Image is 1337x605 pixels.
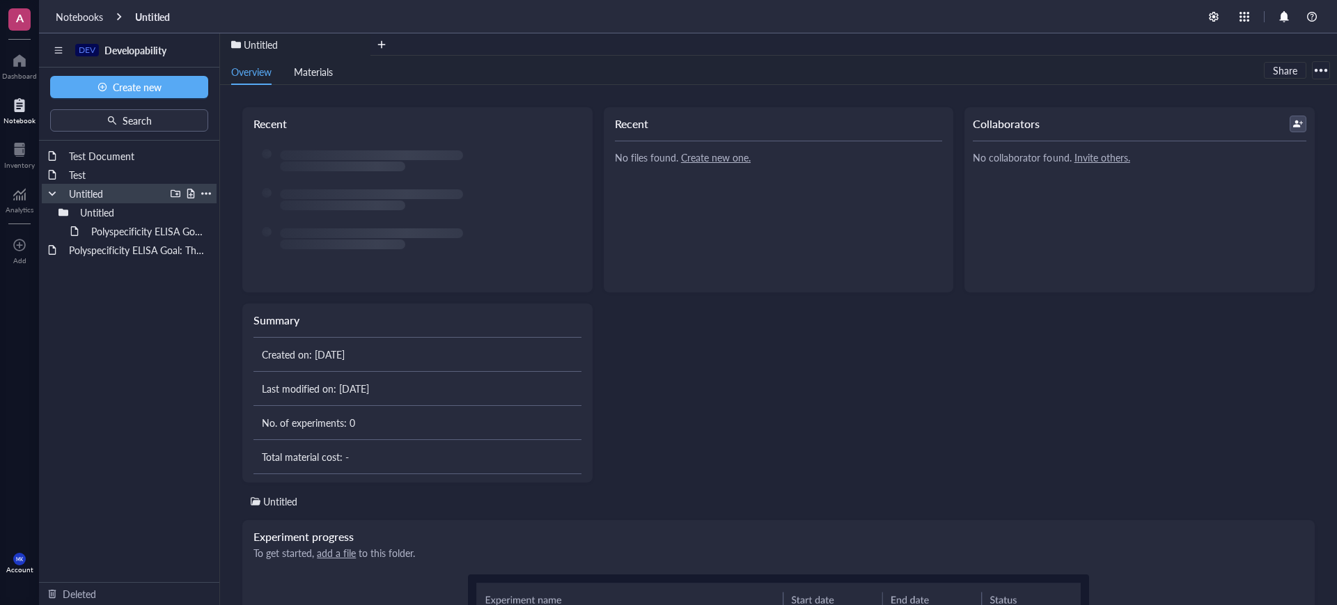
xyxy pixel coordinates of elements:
div: No collaborator found. [973,150,1306,165]
a: Inventory [4,139,35,169]
a: Dashboard [2,49,37,80]
u: Create new one. [681,150,751,164]
div: Experiment progress [253,528,1304,545]
span: Share [1273,64,1297,77]
div: Test Document [63,146,211,166]
div: Add [13,256,26,265]
div: Deleted [63,586,96,602]
div: Total material cost: - [262,449,573,464]
div: Summary [253,312,581,329]
span: MK [16,556,23,562]
a: Analytics [6,183,33,214]
div: Recent [253,116,581,132]
div: Test [63,165,211,184]
div: Untitled [74,203,211,222]
span: Search [123,115,152,126]
div: Analytics [6,205,33,214]
div: Last modified on: [DATE] [262,381,573,396]
button: Create new [50,76,208,98]
div: Polyspecificity ELISA Goal: The polyspecificity (PSR) ELISA assesses the polyreactivity of a test... [85,221,211,241]
div: Dashboard [2,72,37,80]
span: A [16,9,24,26]
span: Materials [294,65,333,79]
a: Untitled [135,10,170,23]
u: add a file [317,546,356,560]
div: Collaborators [973,116,1040,132]
button: Search [50,109,208,132]
span: Developability [104,43,166,57]
span: Overview [231,65,272,79]
div: Account [6,565,33,574]
div: Polyspecificity ELISA Goal: The polyspecificity (PSR) ELISA assesses the polyreactivity of a test... [63,240,211,260]
button: Share [1264,62,1306,79]
div: To get started, to this folder. [253,545,1304,560]
div: Untitled [63,184,165,203]
a: Notebook [3,94,36,125]
span: Create new [113,81,162,93]
div: No. of experiments: 0 [262,415,573,430]
div: Recent [615,116,943,132]
div: DEV [79,45,95,55]
div: No files found. [615,150,943,165]
div: Notebook [3,116,36,125]
div: Created on: [DATE] [262,347,573,362]
a: Notebooks [56,10,103,23]
div: Untitled [263,494,297,509]
u: Invite others. [1074,150,1130,164]
div: Inventory [4,161,35,169]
